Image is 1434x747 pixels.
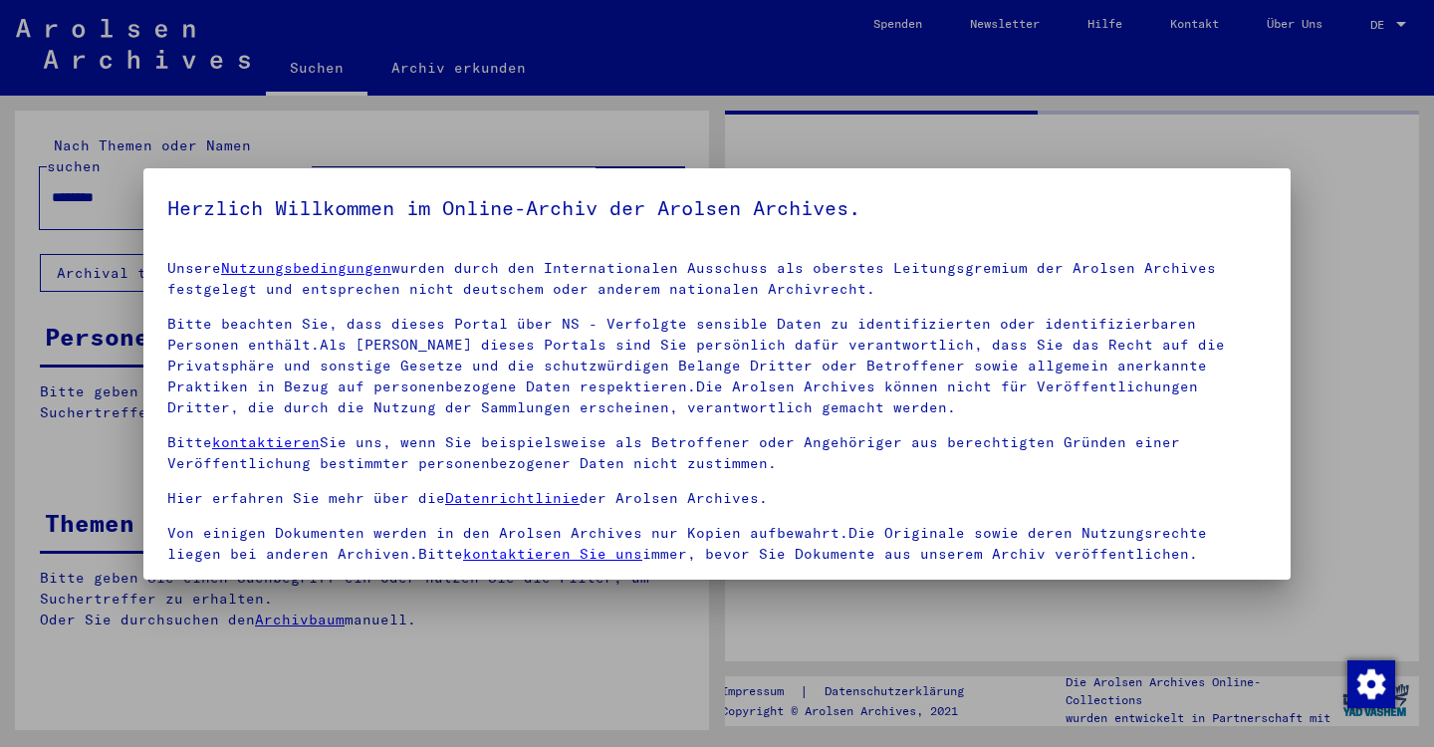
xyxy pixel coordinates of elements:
[221,259,391,277] a: Nutzungsbedingungen
[167,488,1267,509] p: Hier erfahren Sie mehr über die der Arolsen Archives.
[212,433,320,451] a: kontaktieren
[167,432,1267,474] p: Bitte Sie uns, wenn Sie beispielsweise als Betroffener oder Angehöriger aus berechtigten Gründen ...
[1347,660,1395,708] img: Zustimmung ändern
[167,192,1267,224] h5: Herzlich Willkommen im Online-Archiv der Arolsen Archives.
[445,489,580,507] a: Datenrichtlinie
[463,545,642,563] a: kontaktieren Sie uns
[167,258,1267,300] p: Unsere wurden durch den Internationalen Ausschuss als oberstes Leitungsgremium der Arolsen Archiv...
[167,314,1267,418] p: Bitte beachten Sie, dass dieses Portal über NS - Verfolgte sensible Daten zu identifizierten oder...
[1346,659,1394,707] div: Zustimmung ändern
[191,579,1267,674] span: Einverständniserklärung: Hiermit erkläre ich mich damit einverstanden, dass ich sensible personen...
[167,523,1267,565] p: Von einigen Dokumenten werden in den Arolsen Archives nur Kopien aufbewahrt.Die Originale sowie d...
